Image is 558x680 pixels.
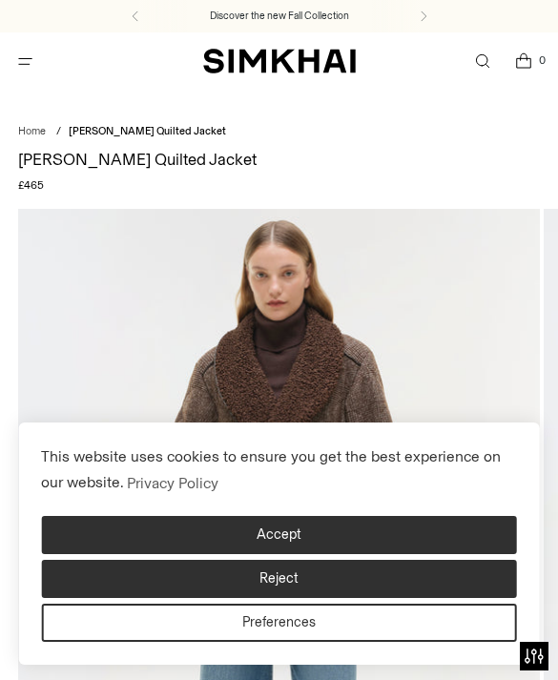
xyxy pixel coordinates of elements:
[41,516,517,554] button: Accept
[124,468,221,497] a: Privacy Policy (opens in a new tab)
[56,124,61,140] div: /
[463,42,502,81] a: Open search modal
[69,125,226,137] span: [PERSON_NAME] Quilted Jacket
[533,52,550,69] span: 0
[41,604,517,642] button: Preferences
[18,124,539,140] nav: breadcrumbs
[504,42,543,81] a: Open cart modal
[203,48,356,75] a: SIMKHAI
[18,176,44,194] span: £465
[6,42,45,81] button: Open menu modal
[41,447,501,491] span: This website uses cookies to ensure you get the best experience on our website.
[18,422,540,665] div: cookie bar
[41,560,517,598] button: Reject
[18,125,46,137] a: Home
[210,9,349,24] a: Discover the new Fall Collection
[18,152,539,168] h1: [PERSON_NAME] Quilted Jacket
